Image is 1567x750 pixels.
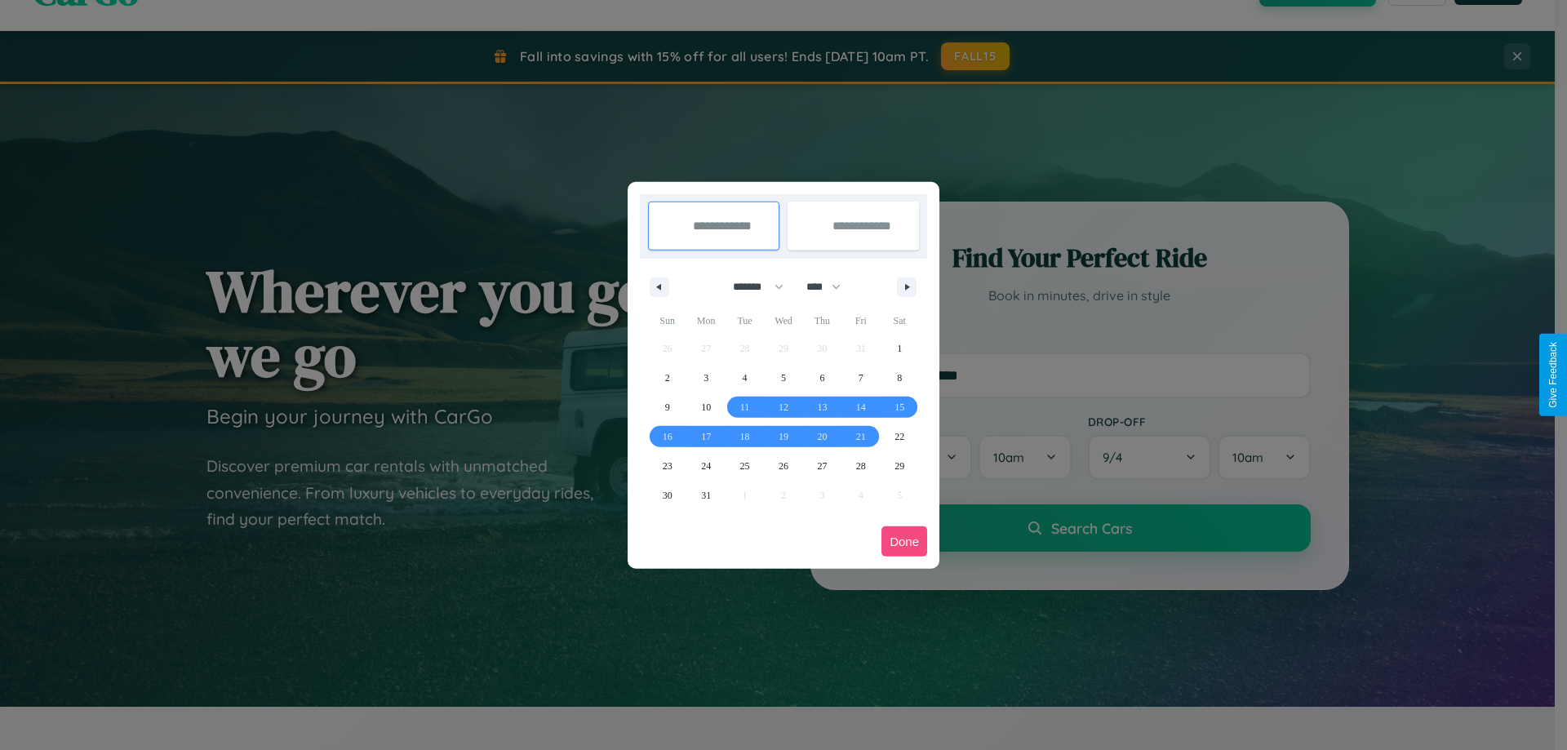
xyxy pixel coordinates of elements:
[764,451,802,481] button: 26
[648,422,686,451] button: 16
[701,393,711,422] span: 10
[856,422,866,451] span: 21
[881,526,927,557] button: Done
[701,451,711,481] span: 24
[764,308,802,334] span: Wed
[779,422,788,451] span: 19
[648,451,686,481] button: 23
[663,451,673,481] span: 23
[881,393,919,422] button: 15
[743,363,748,393] span: 4
[881,422,919,451] button: 22
[803,363,841,393] button: 6
[781,363,786,393] span: 5
[764,363,802,393] button: 5
[740,451,750,481] span: 25
[841,393,880,422] button: 14
[648,393,686,422] button: 9
[648,308,686,334] span: Sun
[726,451,764,481] button: 25
[740,393,750,422] span: 11
[819,363,824,393] span: 6
[881,334,919,363] button: 1
[817,422,827,451] span: 20
[841,451,880,481] button: 28
[701,422,711,451] span: 17
[841,308,880,334] span: Fri
[881,308,919,334] span: Sat
[726,363,764,393] button: 4
[726,422,764,451] button: 18
[859,363,863,393] span: 7
[817,451,827,481] span: 27
[704,363,708,393] span: 3
[740,422,750,451] span: 18
[894,422,904,451] span: 22
[764,393,802,422] button: 12
[764,422,802,451] button: 19
[841,363,880,393] button: 7
[686,393,725,422] button: 10
[779,451,788,481] span: 26
[686,363,725,393] button: 3
[803,308,841,334] span: Thu
[665,363,670,393] span: 2
[1547,342,1559,408] div: Give Feedback
[686,308,725,334] span: Mon
[663,481,673,510] span: 30
[726,393,764,422] button: 11
[897,334,902,363] span: 1
[856,393,866,422] span: 14
[779,393,788,422] span: 12
[686,481,725,510] button: 31
[803,393,841,422] button: 13
[897,363,902,393] span: 8
[701,481,711,510] span: 31
[894,393,904,422] span: 15
[803,451,841,481] button: 27
[663,422,673,451] span: 16
[817,393,827,422] span: 13
[894,451,904,481] span: 29
[881,451,919,481] button: 29
[856,451,866,481] span: 28
[648,363,686,393] button: 2
[726,308,764,334] span: Tue
[648,481,686,510] button: 30
[686,451,725,481] button: 24
[841,422,880,451] button: 21
[686,422,725,451] button: 17
[881,363,919,393] button: 8
[803,422,841,451] button: 20
[665,393,670,422] span: 9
